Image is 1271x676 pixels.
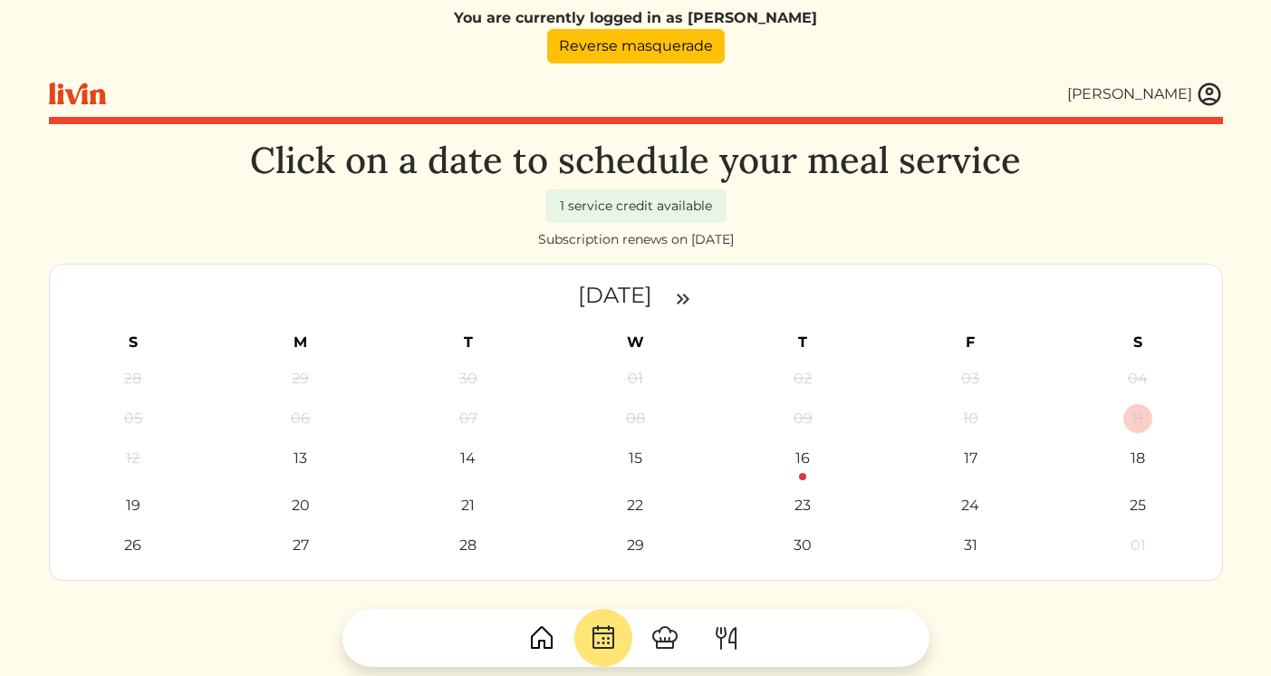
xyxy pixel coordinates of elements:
[1123,404,1152,433] div: 11
[527,623,556,652] img: House-9bf13187bcbb5817f509fe5e7408150f90897510c4275e13d0d5fca38e0b5951.svg
[887,326,1054,359] th: F
[650,623,679,652] img: ChefHat-a374fb509e4f37eb0702ca99f5f64f3b6956810f32a249b33092029f8484b388.svg
[286,444,315,473] div: 13
[621,444,650,473] div: 15
[119,531,148,560] div: 26
[552,326,719,359] th: W
[119,444,148,473] div: 12
[454,404,483,433] div: 07
[672,288,694,310] img: double_arrow_right-997dabdd2eccb76564fe50414fa626925505af7f86338824324e960bc414e1a4.svg
[788,404,817,433] div: 09
[286,404,315,433] div: 06
[956,444,985,473] div: 17
[222,491,379,520] a: 20
[621,531,650,560] div: 29
[222,444,379,473] a: 13
[1060,491,1217,520] a: 25
[454,444,483,473] div: 14
[725,531,881,560] a: 30
[1054,326,1222,359] th: S
[788,444,817,480] a: 16
[892,531,1049,560] a: 31
[1067,83,1192,105] div: [PERSON_NAME]
[956,404,985,433] div: 10
[956,531,985,560] div: 31
[390,444,546,473] a: 14
[1123,444,1152,473] div: 18
[119,491,148,520] div: 19
[217,326,384,359] th: M
[1123,364,1152,393] div: 04
[892,491,1049,520] a: 24
[384,326,552,359] th: T
[454,531,483,560] div: 28
[788,491,817,520] div: 23
[621,404,650,433] div: 08
[454,491,483,520] div: 21
[1196,81,1223,108] img: user_account-e6e16d2ec92f44fc35f99ef0dc9cddf60790bfa021a6ecb1c896eb5d2907b31c.svg
[557,531,714,560] a: 29
[545,189,727,223] div: 1 service credit available
[719,326,887,359] th: T
[578,282,658,308] a: [DATE]
[390,491,546,520] a: 21
[390,531,546,560] a: 28
[119,404,148,433] div: 05
[892,444,1049,473] a: 17
[286,364,315,393] div: 29
[956,491,985,520] div: 24
[1060,444,1217,473] a: 18
[454,364,483,393] div: 30
[1123,491,1152,520] div: 25
[725,491,881,520] a: 23
[788,531,817,560] div: 30
[712,623,741,652] img: ForkKnife-55491504ffdb50bab0c1e09e7649658475375261d09fd45db06cec23bce548bf.svg
[1123,531,1152,560] div: 01
[621,491,650,520] div: 22
[119,364,148,393] div: 28
[788,364,817,393] div: 02
[286,491,315,520] div: 20
[956,364,985,393] div: 03
[250,139,1021,182] h1: Click on a date to schedule your meal service
[788,444,817,473] div: 16
[1060,531,1217,560] a: 01
[286,531,315,560] div: 27
[222,531,379,560] a: 27
[547,29,725,63] a: Reverse masquerade
[621,364,650,393] div: 01
[49,82,106,105] img: livin-logo-a0d97d1a881af30f6274990eb6222085a2533c92bbd1e4f22c21b4f0d0e3210c.svg
[578,282,652,308] time: [DATE]
[55,491,212,520] a: 19
[55,531,212,560] a: 26
[50,326,217,359] th: S
[557,491,714,520] a: 22
[538,230,734,249] div: Subscription renews on [DATE]
[557,444,714,473] a: 15
[589,623,618,652] img: CalendarDots-5bcf9d9080389f2a281d69619e1c85352834be518fbc73d9501aef674afc0d57.svg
